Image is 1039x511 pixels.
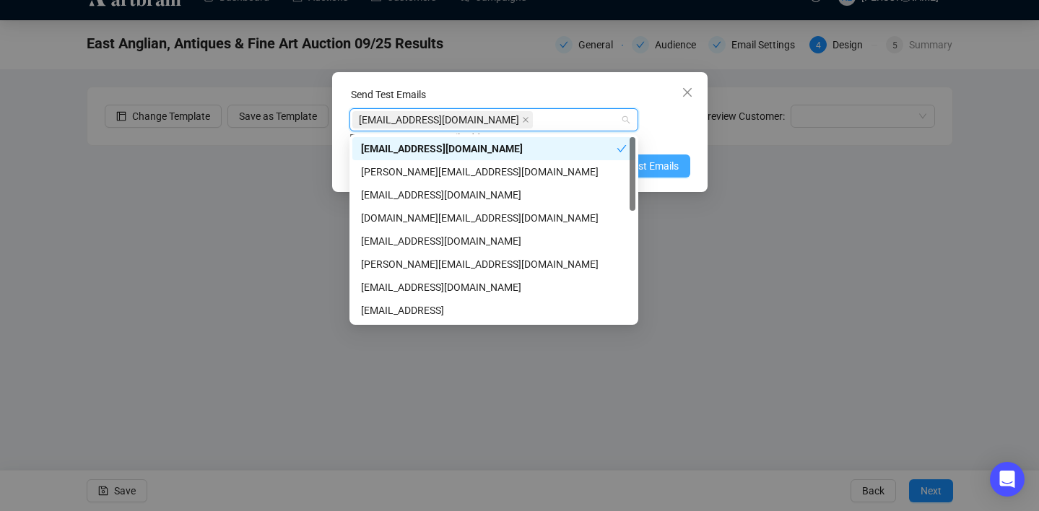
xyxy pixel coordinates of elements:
span: [EMAIL_ADDRESS][DOMAIN_NAME] [359,112,519,128]
div: chris@reemandansie.com [352,253,635,276]
div: sallyleeson1000@yahoo.com [352,230,635,253]
div: marc.winter@reemandansie.com [352,183,635,206]
label: Send Test Emails [351,89,426,100]
div: email-5d667778-039e-489e-95d6-a7beec73c1ae@test.warmbox.ai [352,299,635,322]
div: [DOMAIN_NAME][EMAIL_ADDRESS][DOMAIN_NAME] [361,210,627,226]
span: check [617,144,627,154]
div: adi.p@artbrain.co [352,276,635,299]
div: Open Intercom Messenger [990,462,1025,497]
div: [PERSON_NAME][EMAIL_ADDRESS][DOMAIN_NAME] [361,256,627,272]
div: michelle@reemandansie.com [352,160,635,183]
div: [EMAIL_ADDRESS][DOMAIN_NAME] [361,233,627,249]
button: Close [676,81,699,104]
div: [EMAIL_ADDRESS][DOMAIN_NAME] [361,279,627,295]
span: close [682,87,693,98]
div: [PERSON_NAME][EMAIL_ADDRESS][DOMAIN_NAME] [361,164,627,180]
div: [EMAIL_ADDRESS][DOMAIN_NAME] [361,187,627,203]
div: gabriellacooper.me@gmail.com [352,206,635,230]
div: [EMAIL_ADDRESS] [361,302,627,318]
span: close [522,116,529,123]
div: keirleeson@icloud.com [352,137,635,160]
div: [EMAIL_ADDRESS][DOMAIN_NAME] [361,141,617,157]
span: keirleeson@icloud.com [352,111,533,128]
span: Send Test Emails [604,158,679,174]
